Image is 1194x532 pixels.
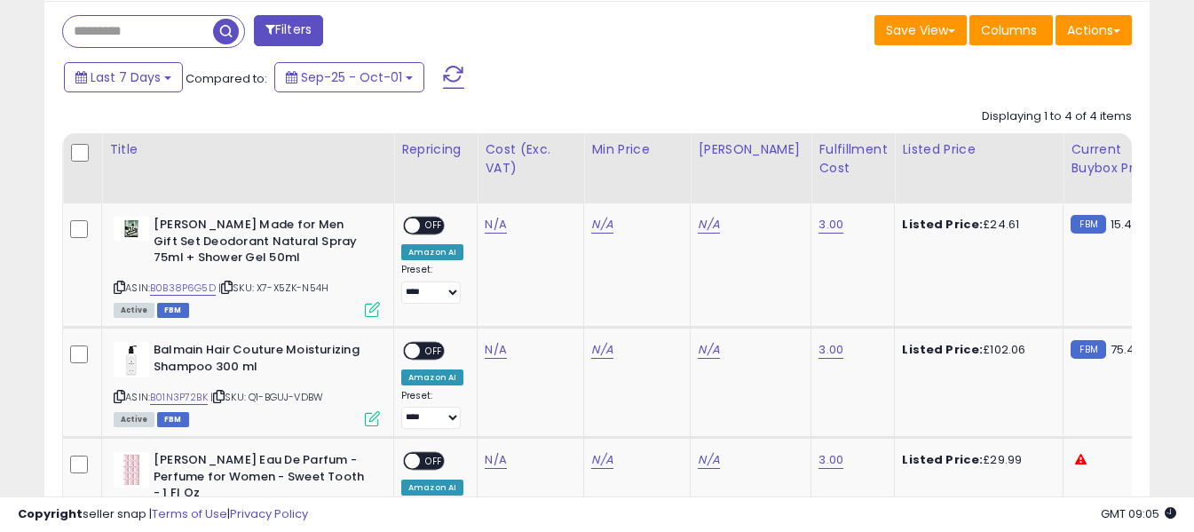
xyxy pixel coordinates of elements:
b: Listed Price: [902,216,983,233]
b: Listed Price: [902,451,983,468]
a: Terms of Use [152,505,227,522]
div: Listed Price [902,140,1056,159]
a: N/A [485,341,506,359]
button: Last 7 Days [64,62,183,92]
div: £102.06 [902,342,1049,358]
span: Last 7 Days [91,68,161,86]
b: [PERSON_NAME] Made for Men Gift Set Deodorant Natural Spray 75ml + Shower Gel 50ml [154,217,369,271]
span: OFF [420,344,448,359]
span: | SKU: Q1-BGUJ-VDBW [210,390,323,404]
button: Save View [874,15,967,45]
div: [PERSON_NAME] [698,140,803,159]
img: 319ZtxQeJ0L._SL40_.jpg [114,217,149,241]
a: N/A [591,451,613,469]
span: Columns [981,21,1037,39]
b: [PERSON_NAME] Eau De Parfum - Perfume for Women - Sweet Tooth - 1 Fl Oz [154,452,369,506]
div: ASIN: [114,217,380,315]
button: Sep-25 - Oct-01 [274,62,424,92]
div: Repricing [401,140,470,159]
div: ASIN: [114,342,380,425]
span: All listings currently available for purchase on Amazon [114,303,154,318]
a: 3.00 [818,341,843,359]
a: N/A [698,216,719,234]
a: N/A [591,216,613,234]
a: B01N3P72BK [150,390,208,405]
a: N/A [485,216,506,234]
span: 2025-10-9 09:05 GMT [1101,505,1176,522]
div: £29.99 [902,452,1049,468]
div: Min Price [591,140,683,159]
span: Compared to: [186,70,267,87]
div: Amazon AI [401,244,463,260]
div: Current Buybox Price [1071,140,1162,178]
div: £24.61 [902,217,1049,233]
b: Listed Price: [902,341,983,358]
a: N/A [591,341,613,359]
div: Title [109,140,386,159]
span: FBM [157,412,189,427]
span: OFF [420,218,448,234]
div: Preset: [401,390,463,430]
span: | SKU: X7-X5ZK-N54H [218,281,328,295]
b: Balmain Hair Couture Moisturizing Shampoo 300 ml [154,342,369,379]
div: Preset: [401,264,463,304]
div: Cost (Exc. VAT) [485,140,576,178]
small: FBM [1071,215,1105,234]
div: seller snap | | [18,506,308,523]
div: Fulfillment Cost [818,140,887,178]
a: N/A [698,451,719,469]
span: All listings currently available for purchase on Amazon [114,412,154,427]
span: FBM [157,303,189,318]
div: Displaying 1 to 4 of 4 items [982,108,1132,125]
span: 75.48 [1111,341,1143,358]
a: Privacy Policy [230,505,308,522]
img: 31l7Tbj5MAL._SL40_.jpg [114,452,149,488]
img: 311MBtHIC8L._SL40_.jpg [114,342,149,377]
a: 3.00 [818,451,843,469]
button: Columns [969,15,1053,45]
span: Sep-25 - Oct-01 [301,68,402,86]
button: Actions [1056,15,1132,45]
span: 15.41 [1111,216,1136,233]
a: 3.00 [818,216,843,234]
small: FBM [1071,340,1105,359]
div: Amazon AI [401,369,463,385]
a: B0B38P6G5D [150,281,216,296]
button: Filters [254,15,323,46]
a: N/A [698,341,719,359]
strong: Copyright [18,505,83,522]
a: N/A [485,451,506,469]
span: OFF [420,454,448,469]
